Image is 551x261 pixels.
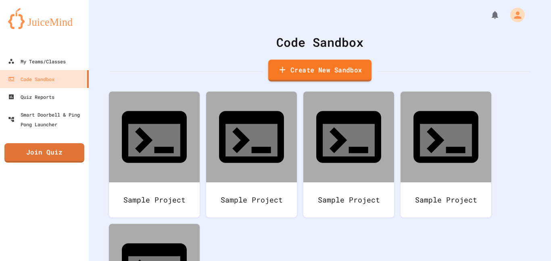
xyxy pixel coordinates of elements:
[401,182,491,217] div: Sample Project
[8,8,81,29] img: logo-orange.svg
[109,33,531,51] div: Code Sandbox
[502,6,527,24] div: My Account
[8,56,66,66] div: My Teams/Classes
[109,92,200,217] a: Sample Project
[4,143,84,163] a: Join Quiz
[8,92,54,102] div: Quiz Reports
[401,92,491,217] a: Sample Project
[206,182,297,217] div: Sample Project
[475,8,502,22] div: My Notifications
[8,110,86,129] div: Smart Doorbell & Ping Pong Launcher
[109,182,200,217] div: Sample Project
[303,182,394,217] div: Sample Project
[303,92,394,217] a: Sample Project
[8,74,54,84] div: Code Sandbox
[206,92,297,217] a: Sample Project
[268,60,372,82] a: Create New Sandbox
